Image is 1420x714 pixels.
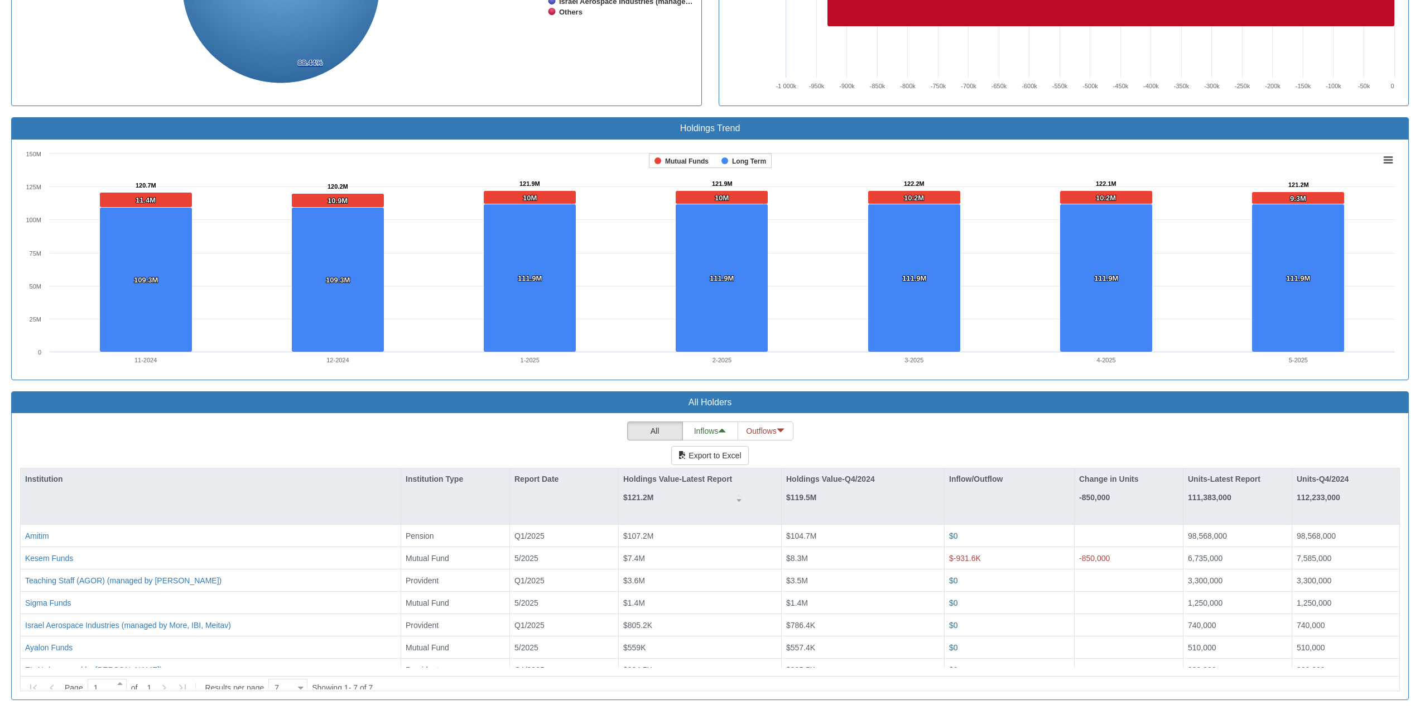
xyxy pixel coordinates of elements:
tspan: 10.2M [904,194,924,202]
text: 0 [38,349,41,356]
span: $0 [949,643,958,652]
p: Units-Q4/2024 [1297,473,1349,485]
div: 98,568,000 [1297,530,1395,542]
text: 75M [30,250,41,257]
span: $1.4M [623,598,645,607]
button: Inflows [682,421,738,440]
text: -100k [1326,83,1341,89]
span: $0 [949,598,958,607]
text: -950k [808,83,824,89]
span: $0 [949,576,958,585]
strong: $119.5M [786,493,816,502]
text: -750k [930,83,946,89]
text: 50M [30,283,41,290]
div: 510,000 [1297,642,1395,653]
span: $557.4K [786,643,815,652]
div: Inflow/Outflow [945,468,1074,490]
text: -50k [1358,83,1370,89]
tspan: 122.1M [1096,180,1116,187]
span: $-931.6K [949,554,981,563]
div: Provident [406,664,505,675]
div: Institution [21,468,401,490]
button: Amitim [25,530,49,542]
text: -350k [1173,83,1189,89]
div: Q1/2025 [514,530,614,542]
span: $8.3M [786,554,808,563]
text: -500k [1082,83,1098,89]
tspan: 121.2M [1288,181,1309,188]
div: Provident [406,620,505,631]
text: 100M [26,217,41,223]
div: Mutual Fund [406,553,505,564]
tspan: 109.3M [326,276,350,284]
text: 2-2025 [713,357,731,363]
span: $3.6M [623,576,645,585]
div: 740,000 [1188,620,1287,631]
span: $107.2M [623,531,653,540]
tspan: 88.44% [298,59,323,67]
span: $0 [949,621,958,630]
text: -800k [900,83,916,89]
tspan: 111.9M [518,274,542,282]
div: Q1/2025 [514,575,614,586]
strong: $121.2M [623,493,653,502]
text: 3-2025 [904,357,923,363]
div: Pension [406,530,505,542]
text: -900k [839,83,855,89]
tspan: Others [559,8,583,16]
span: $305.5K [786,665,815,674]
text: -600k [1022,83,1037,89]
tspan: 111.9M [710,274,734,282]
div: Report Date [510,468,618,490]
div: Showing 1 - 7 of 7 [312,678,373,698]
div: Kesem Funds [25,553,73,564]
span: $3.5M [786,576,808,585]
div: 7,585,000 [1297,553,1395,564]
span: $104.7M [786,531,816,540]
div: 5/2025 [514,642,614,653]
span: $7.4M [623,554,645,563]
text: 0 [1390,83,1394,89]
text: -700k [961,83,976,89]
button: Ayalon Funds [25,642,73,653]
text: -200k [1265,83,1281,89]
strong: 112,233,000 [1297,493,1340,502]
tspan: 111.9M [1286,274,1310,282]
button: EL AL (managed by [PERSON_NAME]) [25,664,162,675]
span: $559K [623,643,646,652]
text: 4-2025 [1096,357,1115,363]
div: Teaching Staff (AGOR) (managed by [PERSON_NAME]) [25,575,222,586]
tspan: -1 000k [776,83,796,89]
tspan: 120.7M [136,182,156,189]
div: 1,250,000 [1188,597,1287,608]
text: 12-2024 [326,357,349,363]
span: $1.4M [786,598,808,607]
div: -850,000 [1079,553,1178,564]
div: 7 [270,682,279,693]
div: 5/2025 [514,597,614,608]
text: 125M [26,184,41,190]
div: 1,250,000 [1297,597,1395,608]
tspan: 121.9M [519,180,540,187]
tspan: 11.4M [136,196,156,204]
span: Page [65,682,83,693]
strong: 111,383,000 [1188,493,1231,502]
tspan: 10M [715,194,729,202]
text: 25M [30,316,41,323]
div: Mutual Fund [406,597,505,608]
div: 510,000 [1188,642,1287,653]
div: 6,735,000 [1188,553,1287,564]
tspan: 111.9M [1094,274,1118,282]
button: Israel Aerospace Industries (managed by More, IBI, Meitav) [25,620,231,631]
text: -650k [991,83,1007,89]
text: -450k [1113,83,1128,89]
tspan: 10.9M [328,197,348,205]
span: $0 [949,665,958,674]
span: 1 [137,682,151,693]
div: Mutual Fund [406,642,505,653]
div: 280,000 [1297,664,1395,675]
